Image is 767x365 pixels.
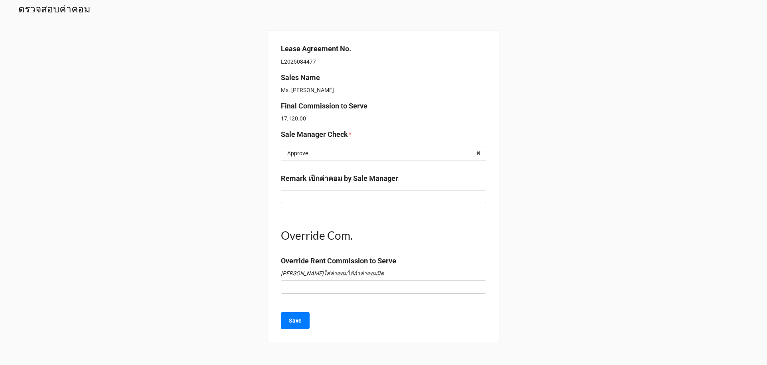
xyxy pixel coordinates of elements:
p: 17,120.00 [281,114,486,122]
button: Save [281,312,310,329]
label: Sale Manager Check [281,129,348,140]
div: ตรวจสอบค่าคอม [18,4,90,14]
p: Ms. [PERSON_NAME] [281,86,486,94]
b: Sales Name [281,73,320,82]
h1: Override Com. [281,228,486,243]
label: Remark เบิกค่าคอม by Sale Manager [281,173,398,184]
p: L2025084477 [281,58,486,66]
em: [PERSON_NAME]ใส่ค่าคอมได้ถ้าค่าคอมผิด [281,270,384,277]
b: Final Commission to Serve [281,102,368,110]
div: Approve [287,150,308,156]
b: Lease Agreement No. [281,44,351,53]
label: Override Rent Commission to Serve [281,255,396,267]
b: Save [289,317,302,325]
